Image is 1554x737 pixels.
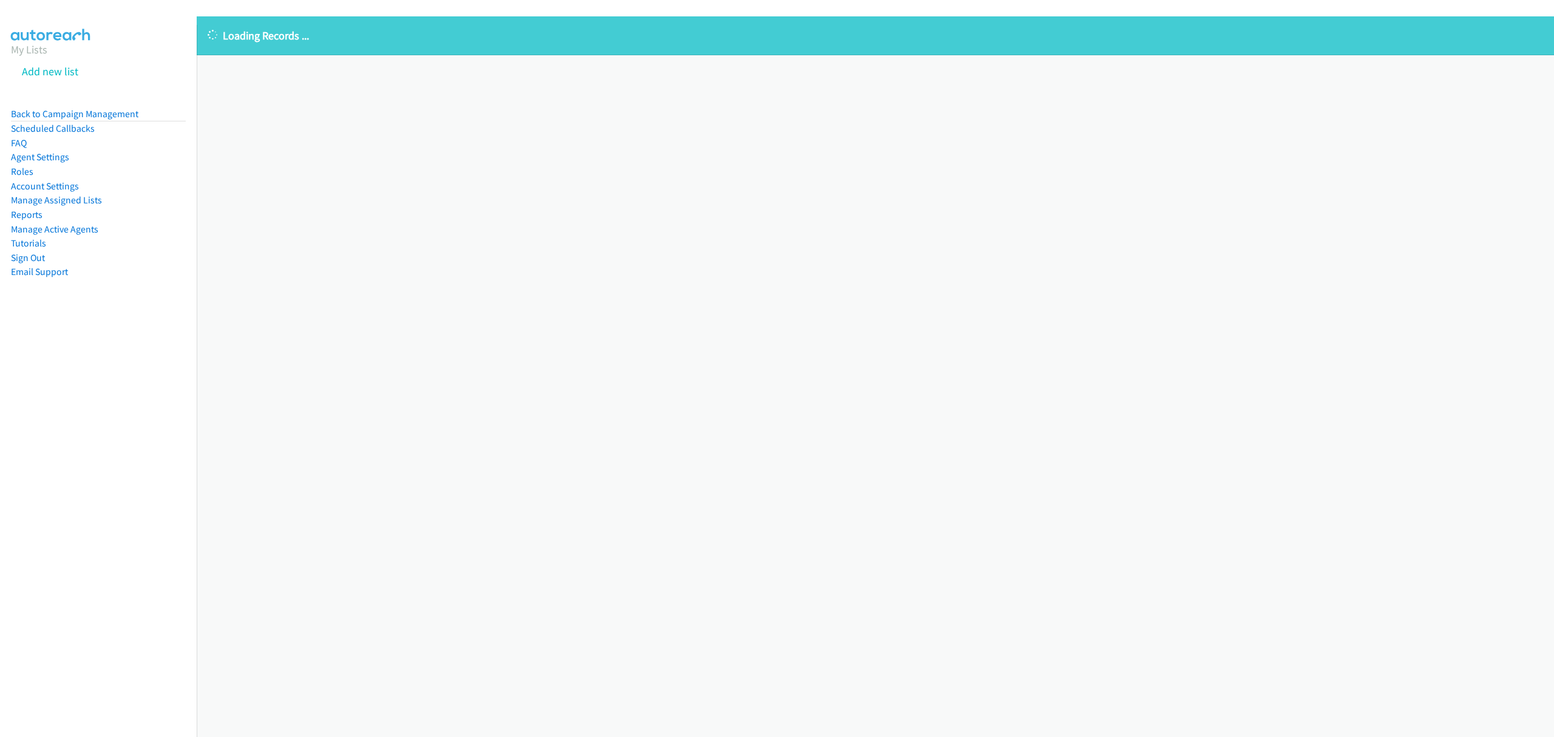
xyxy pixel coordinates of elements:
a: FAQ [11,137,27,149]
a: Email Support [11,266,68,277]
p: Loading Records ... [208,27,1543,44]
a: Scheduled Callbacks [11,123,95,134]
a: Add new list [22,64,78,78]
a: Agent Settings [11,151,69,163]
a: Sign Out [11,252,45,263]
a: My Lists [11,42,47,56]
a: Manage Active Agents [11,223,98,235]
a: Manage Assigned Lists [11,194,102,206]
a: Back to Campaign Management [11,108,138,120]
a: Account Settings [11,180,79,192]
a: Roles [11,166,33,177]
a: Tutorials [11,237,46,249]
a: Reports [11,209,42,220]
